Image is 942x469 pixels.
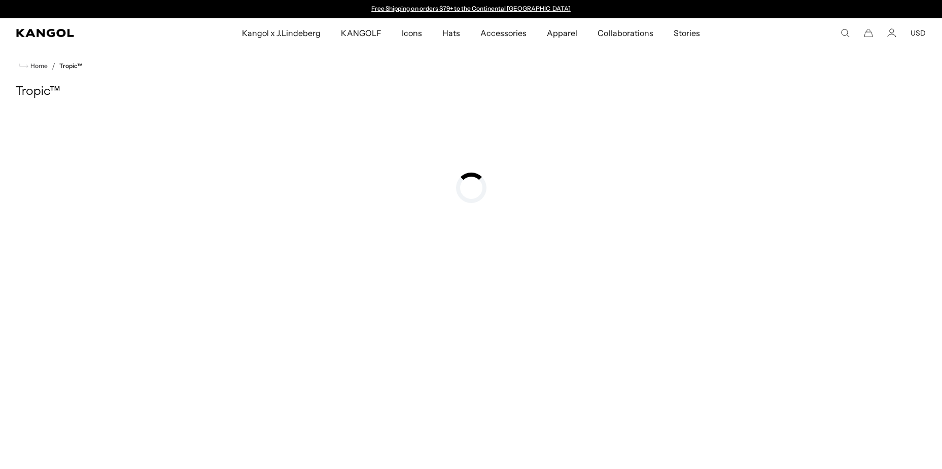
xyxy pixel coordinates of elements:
button: Cart [864,28,873,38]
span: Apparel [547,18,577,48]
a: Account [887,28,896,38]
a: Accessories [470,18,537,48]
a: Collaborations [587,18,663,48]
a: Kangol x J.Lindeberg [232,18,331,48]
h1: Tropic™ [15,84,927,99]
a: Free Shipping on orders $79+ to the Continental [GEOGRAPHIC_DATA] [371,5,571,12]
span: Home [28,62,48,70]
a: KANGOLF [331,18,391,48]
span: Icons [402,18,422,48]
span: KANGOLF [341,18,381,48]
span: Stories [674,18,700,48]
a: Kangol [16,29,160,37]
a: Apparel [537,18,587,48]
button: USD [911,28,926,38]
div: 1 of 2 [367,5,576,13]
slideshow-component: Announcement bar [367,5,576,13]
span: Accessories [480,18,527,48]
span: Hats [442,18,460,48]
span: Collaborations [598,18,653,48]
div: Announcement [367,5,576,13]
li: / [48,60,55,72]
a: Hats [432,18,470,48]
span: Kangol x J.Lindeberg [242,18,321,48]
a: Stories [664,18,710,48]
a: Tropic™ [59,62,82,70]
summary: Search here [841,28,850,38]
a: Home [19,61,48,71]
a: Icons [392,18,432,48]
